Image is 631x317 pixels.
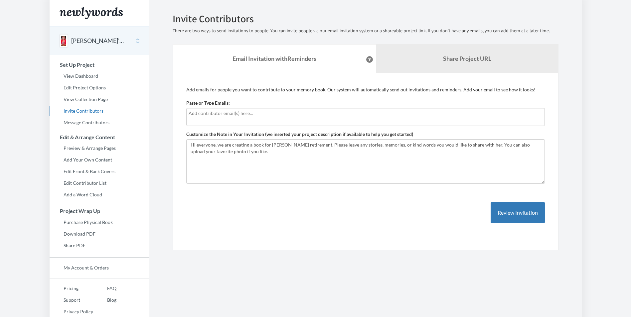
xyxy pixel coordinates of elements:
[50,134,149,140] h3: Edit & Arrange Content
[50,178,149,188] a: Edit Contributor List
[50,83,149,93] a: Edit Project Options
[50,166,149,176] a: Edit Front & Back Covers
[50,118,149,128] a: Message Contributors
[50,71,149,81] a: View Dashboard
[189,110,543,117] input: Add contributor email(s) here...
[50,241,149,251] a: Share PDF
[173,28,558,34] p: There are two ways to send invitations to people. You can invite people via our email invitation ...
[186,139,545,184] textarea: Hi everyone, we are creating a book for [PERSON_NAME] retirement. Please leave any stories, memor...
[443,55,491,62] b: Share Project URL
[50,155,149,165] a: Add Your Own Content
[50,190,149,200] a: Add a Word Cloud
[50,62,149,68] h3: Set Up Project
[50,143,149,153] a: Preview & Arrange Pages
[50,283,93,293] a: Pricing
[60,7,123,19] img: Newlywords logo
[50,295,93,305] a: Support
[50,106,149,116] a: Invite Contributors
[50,263,149,273] a: My Account & Orders
[93,283,116,293] a: FAQ
[50,229,149,239] a: Download PDF
[173,13,558,24] h2: Invite Contributors
[491,202,545,224] button: Review Invitation
[71,37,125,45] button: [PERSON_NAME]'s Retirement
[186,131,413,138] label: Customize the Note in Your Invitation (we inserted your project description if available to help ...
[50,217,149,227] a: Purchase Physical Book
[186,100,230,106] label: Paste or Type Emails:
[186,86,545,93] p: Add emails for people you want to contribute to your memory book. Our system will automatically s...
[50,94,149,104] a: View Collection Page
[50,208,149,214] h3: Project Wrap Up
[233,55,316,62] strong: Email Invitation with Reminders
[50,307,93,317] a: Privacy Policy
[93,295,116,305] a: Blog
